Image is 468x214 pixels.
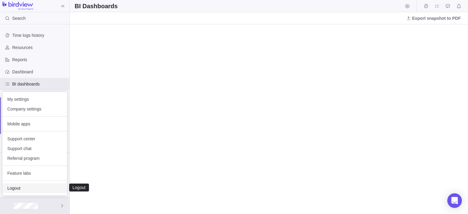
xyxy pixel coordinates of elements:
[7,146,62,152] span: Support chat
[7,106,62,112] span: Company settings
[7,96,62,102] span: My settings
[2,144,67,153] a: Support chat
[7,121,62,127] span: Mobile apps
[7,136,62,142] span: Support center
[72,185,86,190] div: Logout
[2,153,67,163] a: Referral program
[2,104,67,114] a: Company settings
[4,202,11,209] div: Mircea Dinca
[2,183,67,193] a: Logout
[2,168,67,178] a: Feature labs
[2,119,67,129] a: Mobile apps
[7,155,62,161] span: Referral program
[2,134,67,144] a: Support center
[4,203,11,208] img: Show
[7,170,62,176] span: Feature labs
[2,94,67,104] a: My settings
[7,185,62,191] span: Logout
